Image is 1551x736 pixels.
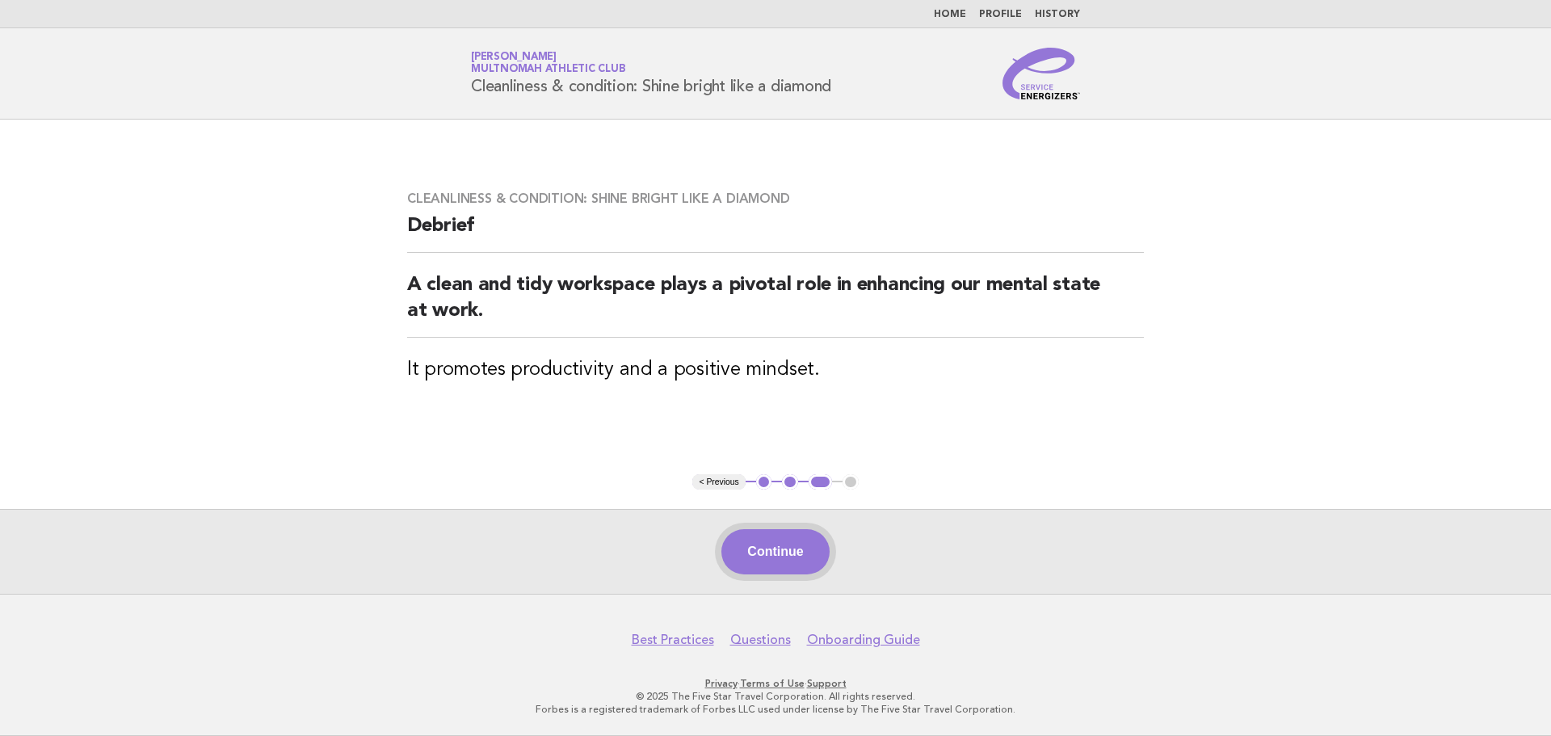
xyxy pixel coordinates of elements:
[407,213,1144,253] h2: Debrief
[756,474,772,490] button: 1
[407,357,1144,383] h3: It promotes productivity and a positive mindset.
[632,632,714,648] a: Best Practices
[730,632,791,648] a: Questions
[281,690,1270,703] p: © 2025 The Five Star Travel Corporation. All rights reserved.
[740,678,805,689] a: Terms of Use
[782,474,798,490] button: 2
[471,53,831,95] h1: Cleanliness & condition: Shine bright like a diamond
[721,529,829,574] button: Continue
[407,191,1144,207] h3: Cleanliness & condition: Shine bright like a diamond
[692,474,745,490] button: < Previous
[281,703,1270,716] p: Forbes is a registered trademark of Forbes LLC used under license by The Five Star Travel Corpora...
[807,678,847,689] a: Support
[979,10,1022,19] a: Profile
[281,677,1270,690] p: · ·
[809,474,832,490] button: 3
[705,678,738,689] a: Privacy
[1002,48,1080,99] img: Service Energizers
[1035,10,1080,19] a: History
[471,65,625,75] span: Multnomah Athletic Club
[807,632,920,648] a: Onboarding Guide
[471,52,625,74] a: [PERSON_NAME]Multnomah Athletic Club
[407,272,1144,338] h2: A clean and tidy workspace plays a pivotal role in enhancing our mental state at work.
[934,10,966,19] a: Home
